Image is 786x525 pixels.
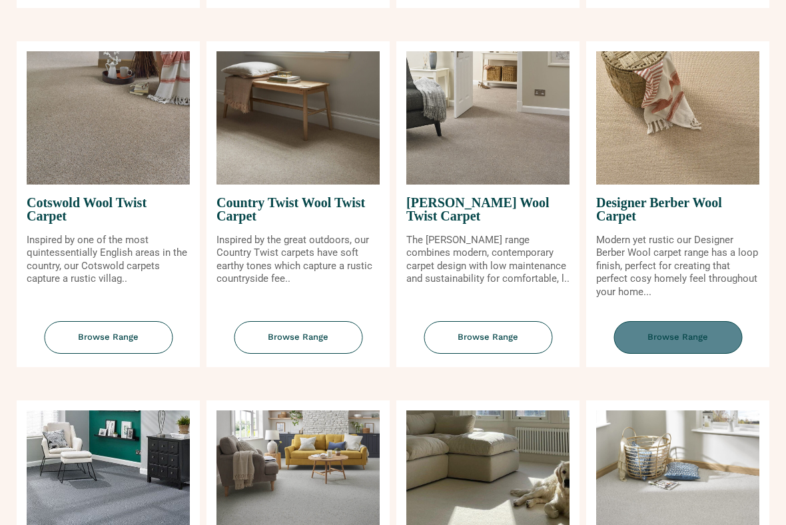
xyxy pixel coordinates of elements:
[216,51,380,185] img: Country Twist Wool Twist Carpet
[406,185,570,234] span: [PERSON_NAME] Wool Twist Carpet
[596,234,759,299] p: Modern yet rustic our Designer Berber Wool carpet range has a loop finish, perfect for creating t...
[17,321,200,367] a: Browse Range
[216,234,380,286] p: Inspired by the great outdoors, our Country Twist carpets have soft earthy tones which capture a ...
[27,234,190,286] p: Inspired by one of the most quintessentially English areas in the country, our Cotswold carpets c...
[406,234,570,286] p: The [PERSON_NAME] range combines modern, contemporary carpet design with low maintenance and sust...
[596,51,759,185] img: Designer Berber Wool Carpet
[234,321,362,354] span: Browse Range
[406,51,570,185] img: Craven Wool Twist Carpet
[44,321,173,354] span: Browse Range
[27,51,190,185] img: Cotswold Wool Twist Carpet
[396,321,580,367] a: Browse Range
[27,185,190,234] span: Cotswold Wool Twist Carpet
[206,321,390,367] a: Browse Range
[216,185,380,234] span: Country Twist Wool Twist Carpet
[586,321,769,367] a: Browse Range
[424,321,552,354] span: Browse Range
[613,321,742,354] span: Browse Range
[596,185,759,234] span: Designer Berber Wool Carpet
